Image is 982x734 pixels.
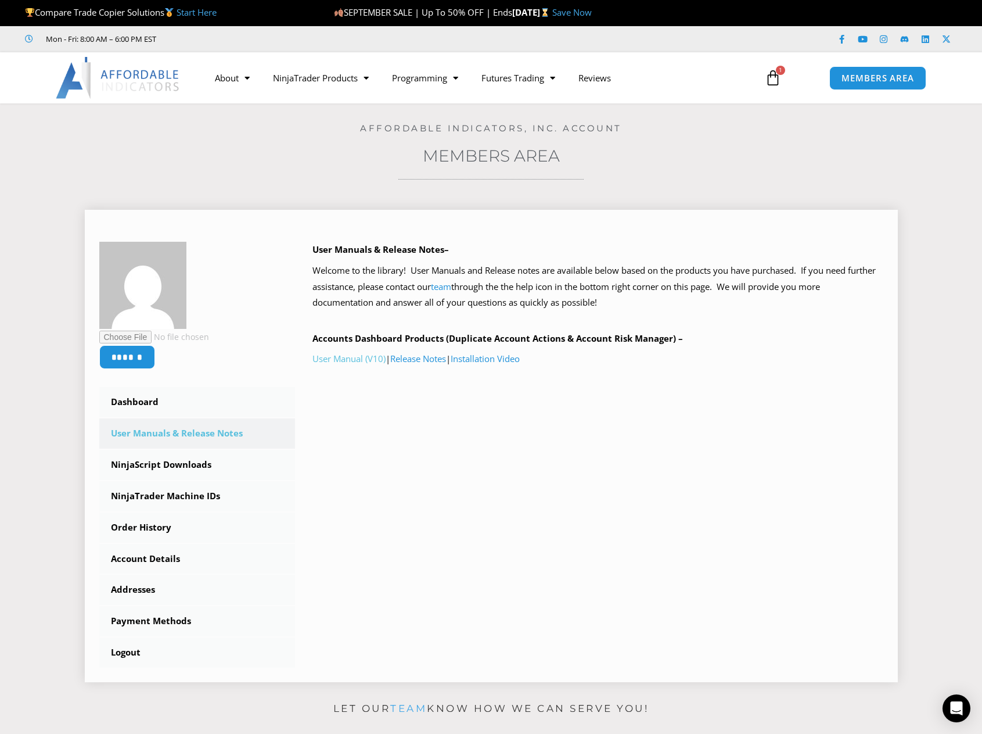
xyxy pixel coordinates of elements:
span: SEPTEMBER SALE | Up To 50% OFF | Ends [334,6,512,18]
span: Mon - Fri: 8:00 AM – 6:00 PM EST [43,32,156,46]
span: Compare Trade Copier Solutions [25,6,217,18]
a: Payment Methods [99,606,296,636]
a: Save Now [552,6,592,18]
img: 🏆 [26,8,34,17]
img: LogoAI | Affordable Indicators – NinjaTrader [56,57,181,99]
a: Dashboard [99,387,296,417]
a: Logout [99,638,296,668]
a: team [431,281,451,292]
b: Accounts Dashboard Products (Duplicate Account Actions & Account Risk Manager) – [312,332,683,344]
a: Affordable Indicators, Inc. Account [360,123,622,134]
a: User Manual (V10) [312,353,386,364]
a: Installation Video [451,353,520,364]
a: Reviews [567,65,623,91]
img: 🥇 [165,8,174,17]
iframe: Customer reviews powered by Trustpilot [172,33,347,45]
span: 1 [776,66,785,75]
a: team [390,703,427,714]
img: ⌛ [541,8,549,17]
a: Start Here [177,6,217,18]
p: Let our know how we can serve you! [85,700,898,718]
strong: [DATE] [512,6,552,18]
nav: Menu [203,65,751,91]
a: NinjaScript Downloads [99,450,296,480]
a: NinjaTrader Machine IDs [99,481,296,511]
img: 79d0c60c3c3f48ebd4eb43efcfb34a63bd54c2b37a8b9a9f6e534a4faa07cc50 [99,242,186,329]
a: NinjaTrader Products [261,65,380,91]
a: Programming [380,65,470,91]
b: User Manuals & Release Notes– [312,244,449,255]
img: 🍂 [334,8,343,17]
a: Members Area [423,146,560,166]
a: Futures Trading [470,65,567,91]
a: Addresses [99,575,296,605]
span: MEMBERS AREA [841,74,914,83]
a: User Manuals & Release Notes [99,418,296,449]
a: About [203,65,261,91]
a: Order History [99,513,296,543]
p: Welcome to the library! User Manuals and Release notes are available below based on the products ... [312,263,883,311]
div: Open Intercom Messenger [943,694,970,722]
a: Release Notes [390,353,446,364]
nav: Account pages [99,387,296,668]
a: Account Details [99,544,296,574]
p: | | [312,351,883,367]
a: MEMBERS AREA [829,66,926,90]
a: 1 [747,61,798,95]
